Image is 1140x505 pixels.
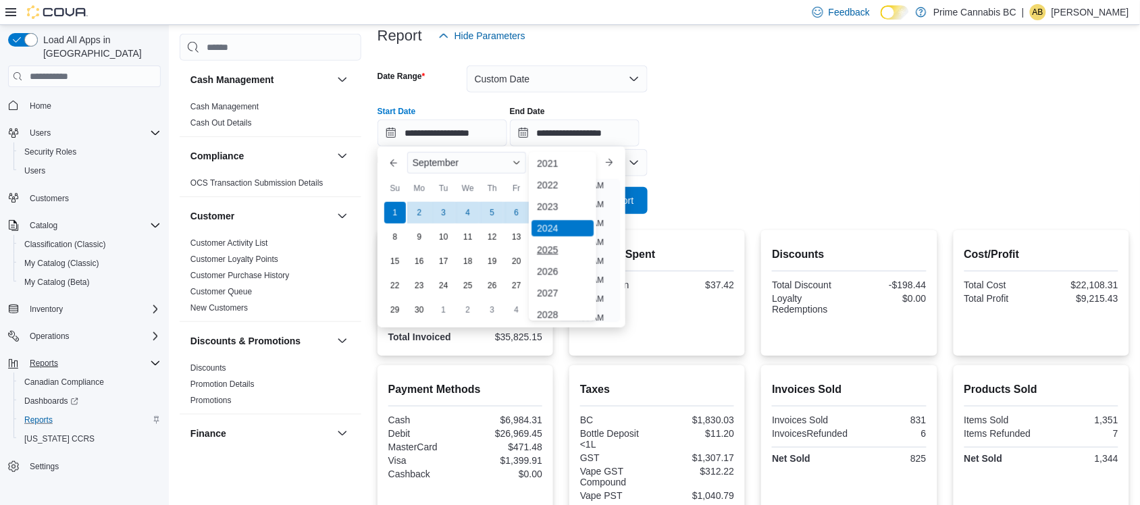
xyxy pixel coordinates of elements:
[30,193,69,204] span: Customers
[409,250,430,272] div: day-16
[532,155,594,171] div: 2021
[180,175,361,196] div: Compliance
[598,152,620,174] button: Next month
[388,469,463,479] div: Cashback
[964,428,1039,439] div: Items Refunded
[964,293,1039,304] div: Total Profit
[384,275,406,296] div: day-22
[190,286,252,297] span: Customer Queue
[482,299,503,321] div: day-3
[852,293,927,304] div: $0.00
[190,334,332,348] button: Discounts & Promotions
[457,202,479,223] div: day-4
[30,220,57,231] span: Catalog
[433,299,455,321] div: day-1
[468,415,542,425] div: $6,984.31
[190,427,332,440] button: Finance
[629,157,640,168] button: Open list of options
[19,374,109,390] a: Canadian Compliance
[384,250,406,272] div: day-15
[580,490,654,501] div: Vape PST
[24,239,106,250] span: Classification (Classic)
[334,72,351,88] button: Cash Management
[433,22,531,49] button: Hide Parameters
[532,220,594,236] div: 2024
[407,152,526,174] div: Button. Open the month selector. September is currently selected.
[510,106,545,117] label: End Date
[660,466,734,477] div: $312.22
[30,358,58,369] span: Reports
[506,202,527,223] div: day-6
[580,415,654,425] div: BC
[853,428,926,439] div: 6
[482,275,503,296] div: day-26
[468,442,542,452] div: $471.48
[580,381,734,398] h2: Taxes
[660,280,734,290] div: $37.42
[409,178,430,199] div: Mo
[580,452,654,463] div: GST
[19,255,161,271] span: My Catalog (Classic)
[14,410,166,429] button: Reports
[24,258,99,269] span: My Catalog (Classic)
[190,334,301,348] h3: Discounts & Promotions
[19,412,161,428] span: Reports
[24,277,90,288] span: My Catalog (Beta)
[433,226,455,248] div: day-10
[409,226,430,248] div: day-9
[190,118,252,128] a: Cash Out Details
[27,5,88,19] img: Cova
[190,427,226,440] h3: Finance
[24,125,161,141] span: Users
[24,377,104,388] span: Canadian Compliance
[378,106,416,117] label: Start Date
[532,242,594,258] div: 2025
[190,396,232,405] a: Promotions
[409,299,430,321] div: day-30
[964,453,1003,464] strong: Net Sold
[24,98,57,114] a: Home
[334,208,351,224] button: Customer
[455,29,525,43] span: Hide Parameters
[24,190,161,207] span: Customers
[506,178,527,199] div: Fr
[881,5,909,20] input: Dark Mode
[467,65,648,92] button: Custom Date
[190,178,323,188] a: OCS Transaction Submission Details
[30,128,51,138] span: Users
[933,4,1016,20] p: Prime Cannabis BC
[190,302,248,313] span: New Customers
[24,328,75,344] button: Operations
[660,490,734,501] div: $1,040.79
[190,363,226,373] span: Discounts
[580,466,654,487] div: Vape GST Compound
[3,216,166,235] button: Catalog
[30,461,59,472] span: Settings
[190,379,255,390] span: Promotion Details
[19,144,161,160] span: Security Roles
[19,255,105,271] a: My Catalog (Classic)
[334,148,351,164] button: Compliance
[852,453,927,464] div: 825
[190,270,290,281] span: Customer Purchase History
[532,285,594,301] div: 2027
[660,452,734,463] div: $1,307.17
[413,157,459,168] span: September
[433,178,455,199] div: Tu
[482,202,503,223] div: day-5
[190,101,259,112] span: Cash Management
[1052,4,1129,20] p: [PERSON_NAME]
[190,379,255,389] a: Promotion Details
[24,217,63,234] button: Catalog
[334,333,351,349] button: Discounts & Promotions
[14,161,166,180] button: Users
[19,236,111,252] a: Classification (Classic)
[772,280,846,290] div: Total Discount
[532,307,594,323] div: 2028
[19,393,84,409] a: Dashboards
[190,287,252,296] a: Customer Queue
[180,360,361,414] div: Discounts & Promotions
[388,381,542,398] h2: Payment Methods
